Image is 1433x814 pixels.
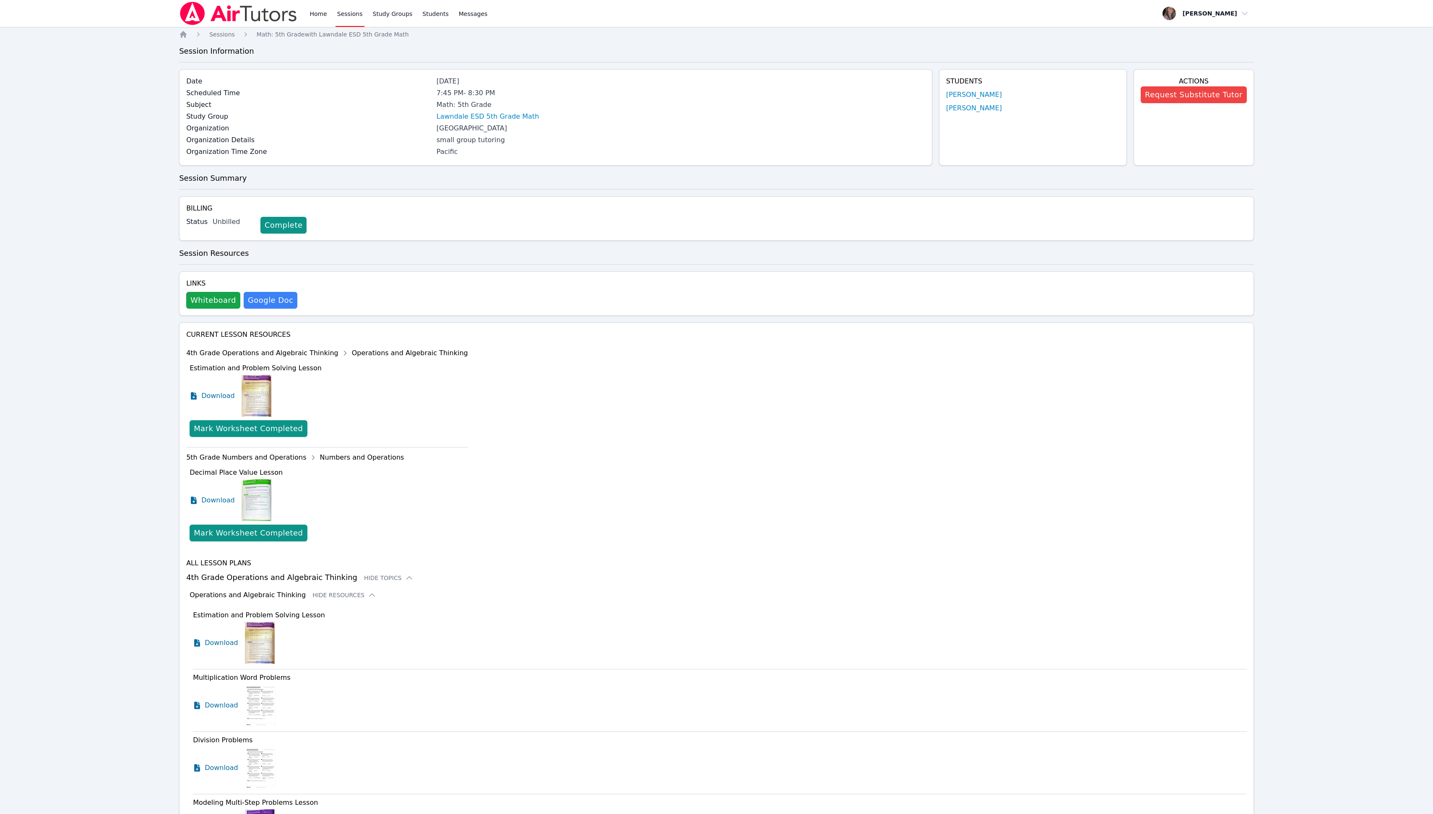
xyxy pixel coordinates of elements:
span: Division Problems [193,736,252,744]
a: Lawndale ESD 5th Grade Math [437,112,539,122]
a: [PERSON_NAME] [946,103,1002,113]
span: Estimation and Problem Solving Lesson [193,611,325,619]
div: Math: 5th Grade [437,100,925,110]
a: Download [190,375,235,417]
div: 4th Grade Operations and Algebraic Thinking Operations and Algebraic Thinking [186,346,468,360]
button: Mark Worksheet Completed [190,525,307,541]
label: Scheduled Time [186,88,432,98]
label: Organization [186,123,432,133]
span: Messages [459,10,488,18]
button: Request Substitute Tutor [1141,86,1247,103]
div: Mark Worksheet Completed [194,527,303,539]
label: Date [186,76,432,86]
h4: Students [946,76,1120,86]
img: Division Problems [245,747,277,789]
a: Math: 5th Gradewith Lawndale ESD 5th Grade Math [257,30,409,39]
nav: Breadcrumb [179,30,1254,39]
div: 7:45 PM - 8:30 PM [437,88,925,98]
a: Download [193,684,238,726]
h4: Links [186,278,297,289]
h4: Current Lesson Resources [186,330,1247,340]
h4: Actions [1141,76,1247,86]
h3: 4th Grade Operations and Algebraic Thinking [186,572,1247,583]
span: Decimal Place Value Lesson [190,468,283,476]
h3: Session Information [179,45,1254,57]
label: Study Group [186,112,432,122]
span: Modeling Multi-Step Problems Lesson [193,798,318,806]
h3: Operations and Algebraic Thinking [190,590,306,600]
a: Download [190,479,235,521]
a: Sessions [209,30,235,39]
span: Download [205,700,238,710]
button: Whiteboard [186,292,240,309]
a: Complete [260,217,307,234]
img: Estimation and Problem Solving Lesson [242,375,271,417]
button: Mark Worksheet Completed [190,420,307,437]
span: Multiplication Word Problems [193,674,290,681]
label: Subject [186,100,432,110]
span: Estimation and Problem Solving Lesson [190,364,322,372]
label: Organization Time Zone [186,147,432,157]
a: Download [193,622,238,664]
span: Download [205,763,238,773]
span: Download [201,391,235,401]
label: Organization Details [186,135,432,145]
img: Air Tutors [179,2,298,25]
span: Sessions [209,31,235,38]
div: small group tutoring [437,135,925,145]
h4: Billing [186,203,1247,213]
div: Pacific [437,147,925,157]
span: Download [201,495,235,505]
button: Hide Topics [364,574,414,582]
div: Unbilled [213,217,254,227]
div: 5th Grade Numbers and Operations Numbers and Operations [186,451,468,464]
span: Download [205,638,238,648]
a: Google Doc [244,292,297,309]
h4: All Lesson Plans [186,558,1247,568]
label: Status [186,217,208,227]
a: [PERSON_NAME] [946,90,1002,100]
div: Mark Worksheet Completed [194,423,303,434]
img: Decimal Place Value Lesson [242,479,271,521]
a: Download [193,747,238,789]
h3: Session Resources [179,247,1254,259]
h3: Session Summary [179,172,1254,184]
div: [GEOGRAPHIC_DATA] [437,123,925,133]
img: Multiplication Word Problems [245,684,277,726]
img: Estimation and Problem Solving Lesson [245,622,275,664]
button: Hide Resources [312,591,376,599]
span: Math: 5th Grade with Lawndale ESD 5th Grade Math [257,31,409,38]
div: [DATE] [437,76,925,86]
